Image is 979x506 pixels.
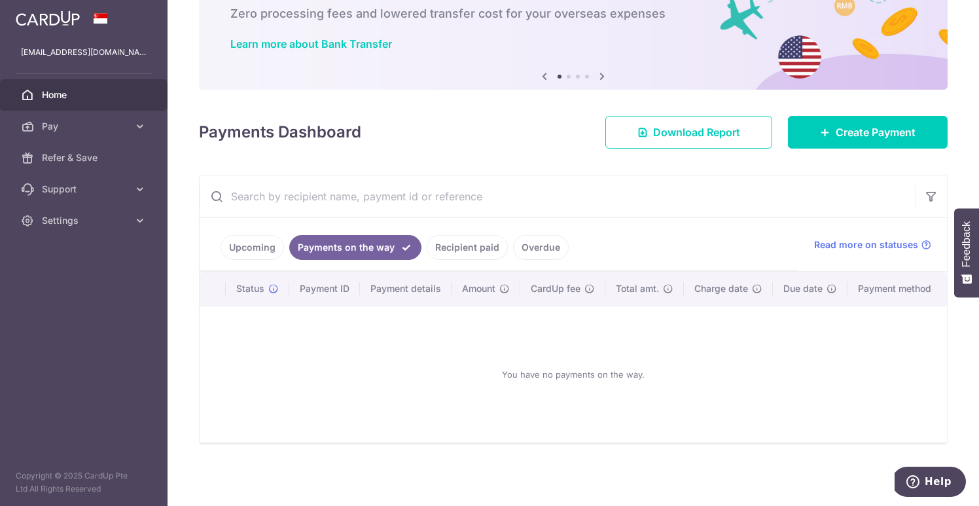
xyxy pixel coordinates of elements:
[895,467,966,499] iframe: Opens a widget where you can find more information
[221,235,284,260] a: Upcoming
[42,214,128,227] span: Settings
[215,317,931,432] div: You have no payments on the way.
[605,116,772,149] a: Download Report
[289,235,421,260] a: Payments on the way
[531,282,580,295] span: CardUp fee
[653,124,740,140] span: Download Report
[200,175,916,217] input: Search by recipient name, payment id or reference
[616,282,659,295] span: Total amt.
[783,282,823,295] span: Due date
[199,120,361,144] h4: Payments Dashboard
[513,235,569,260] a: Overdue
[462,282,495,295] span: Amount
[427,235,508,260] a: Recipient paid
[42,151,128,164] span: Refer & Save
[954,208,979,297] button: Feedback - Show survey
[836,124,916,140] span: Create Payment
[847,272,947,306] th: Payment method
[21,46,147,59] p: [EMAIL_ADDRESS][DOMAIN_NAME]
[814,238,918,251] span: Read more on statuses
[42,183,128,196] span: Support
[694,282,748,295] span: Charge date
[230,6,916,22] h6: Zero processing fees and lowered transfer cost for your overseas expenses
[814,238,931,251] a: Read more on statuses
[42,88,128,101] span: Home
[230,37,392,50] a: Learn more about Bank Transfer
[961,221,972,267] span: Feedback
[236,282,264,295] span: Status
[788,116,948,149] a: Create Payment
[289,272,360,306] th: Payment ID
[360,272,452,306] th: Payment details
[16,10,80,26] img: CardUp
[42,120,128,133] span: Pay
